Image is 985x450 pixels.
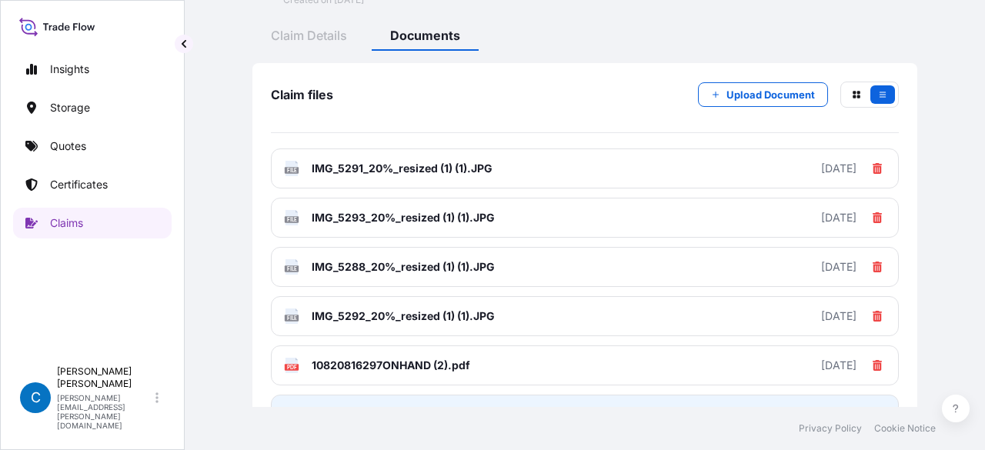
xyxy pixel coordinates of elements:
a: PDF10820816297ESTESPOD (2).pdf[DATE] [271,395,899,435]
text: PDF [287,365,297,370]
div: [DATE] [821,259,856,275]
span: Claim Details [271,28,347,43]
a: Claims [13,208,172,238]
a: Insights [13,54,172,85]
p: Certificates [50,177,108,192]
a: FILEIMG_5291_20%_resized (1) (1).JPG[DATE] [271,148,899,188]
a: FILEIMG_5293_20%_resized (1) (1).JPG[DATE] [271,198,899,238]
text: FILE [287,168,297,173]
p: Quotes [50,138,86,154]
p: Upload Document [726,87,815,102]
div: [DATE] [821,161,856,176]
a: FILEIMG_5288_20%_resized (1) (1).JPG[DATE] [271,247,899,287]
a: Privacy Policy [799,422,862,435]
span: Claim files [271,87,333,102]
div: [DATE] [821,358,856,373]
span: IMG_5291_20%_resized (1) (1).JPG [312,161,492,176]
div: [DATE] [821,308,856,324]
span: C [31,390,41,405]
span: IMG_5288_20%_resized (1) (1).JPG [312,259,495,275]
a: FILEIMG_5292_20%_resized (1) (1).JPG[DATE] [271,296,899,336]
span: IMG_5293_20%_resized (1) (1).JPG [312,210,495,225]
p: Insights [50,62,89,77]
span: 10820816297ONHAND (2).pdf [312,358,470,373]
p: Claims [50,215,83,231]
text: FILE [287,266,297,272]
a: Certificates [13,169,172,200]
a: Storage [13,92,172,123]
span: Documents [390,28,460,43]
text: FILE [287,315,297,321]
text: FILE [287,217,297,222]
div: [DATE] [821,210,856,225]
span: IMG_5292_20%_resized (1) (1).JPG [312,308,495,324]
p: [PERSON_NAME][EMAIL_ADDRESS][PERSON_NAME][DOMAIN_NAME] [57,393,152,430]
p: Storage [50,100,90,115]
a: PDF10820816297ONHAND (2).pdf[DATE] [271,345,899,385]
a: Cookie Notice [874,422,936,435]
button: Upload Document [698,82,828,107]
p: [PERSON_NAME] [PERSON_NAME] [57,365,152,390]
a: Quotes [13,131,172,162]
